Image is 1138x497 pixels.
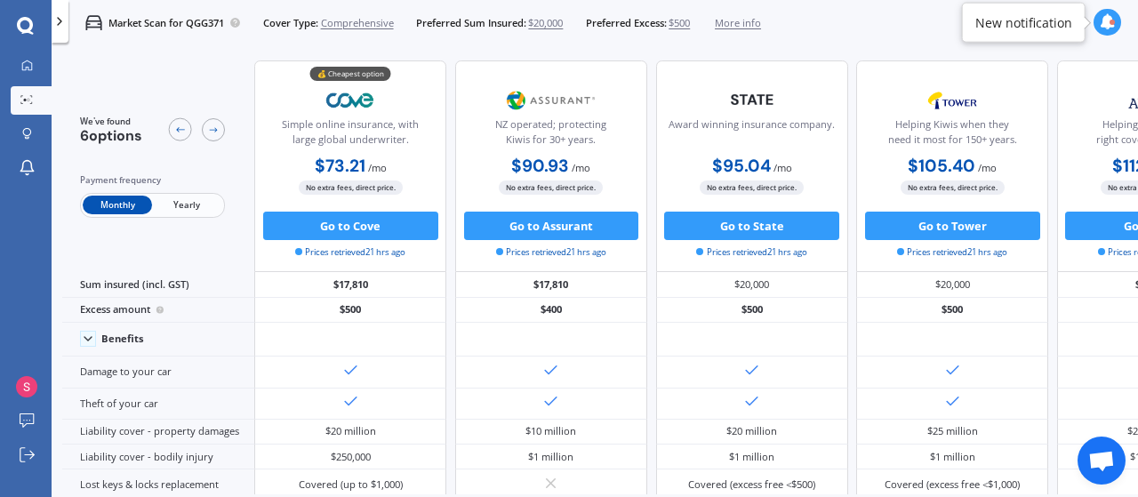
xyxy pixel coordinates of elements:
div: Payment frequency [80,173,225,188]
span: $500 [669,16,690,30]
button: Go to Assurant [464,212,639,240]
span: We've found [80,116,142,128]
div: $10 million [525,424,576,438]
span: / mo [572,161,590,174]
span: / mo [978,161,997,174]
div: Covered (excess free <$500) [688,477,815,492]
b: $105.40 [908,155,975,177]
b: $90.93 [511,155,569,177]
div: $20,000 [656,272,848,297]
span: Monthly [83,196,152,214]
div: $500 [656,298,848,323]
div: $400 [455,298,647,323]
div: $1 million [729,450,774,464]
b: $95.04 [712,155,771,177]
img: State-text-1.webp [705,83,799,116]
div: 💰 Cheapest option [310,67,391,81]
span: Preferred Excess: [586,16,667,30]
div: Covered (excess free <$1,000) [885,477,1020,492]
span: Prices retrieved 21 hrs ago [496,246,606,259]
div: Sum insured (incl. GST) [62,272,254,297]
span: Prices retrieved 21 hrs ago [295,246,405,259]
span: Cover Type: [263,16,318,30]
a: Open chat [1078,437,1126,485]
span: Comprehensive [321,16,394,30]
img: car.f15378c7a67c060ca3f3.svg [85,14,102,31]
span: / mo [368,161,387,174]
span: $20,000 [528,16,563,30]
img: Assurant.png [504,83,598,118]
span: No extra fees, direct price. [901,180,1005,194]
div: NZ operated; protecting Kiwis for 30+ years. [468,117,635,153]
div: $250,000 [331,450,371,464]
div: $1 million [930,450,975,464]
div: $20 million [325,424,376,438]
div: $20 million [726,424,777,438]
p: Market Scan for QGG371 [108,16,224,30]
b: $73.21 [315,155,365,177]
button: Go to Tower [865,212,1040,240]
div: $500 [254,298,446,323]
span: No extra fees, direct price. [499,180,603,194]
span: No extra fees, direct price. [299,180,403,194]
div: New notification [975,13,1072,31]
span: Prices retrieved 21 hrs ago [897,246,1007,259]
div: Damage to your car [62,357,254,388]
div: $25 million [927,424,978,438]
div: Simple online insurance, with large global underwriter. [267,117,434,153]
div: $1 million [528,450,573,464]
img: Cove.webp [304,83,398,118]
span: Prices retrieved 21 hrs ago [696,246,806,259]
span: More info [715,16,761,30]
span: 6 options [80,126,142,145]
div: Covered (up to $1,000) [299,477,403,492]
div: Liability cover - bodily injury [62,445,254,469]
div: Award winning insurance company. [669,117,835,153]
div: $20,000 [856,272,1048,297]
div: Liability cover - property damages [62,420,254,445]
div: $500 [856,298,1048,323]
button: Go to State [664,212,839,240]
span: No extra fees, direct price. [700,180,804,194]
span: Yearly [152,196,221,214]
img: ACg8ocKlVUL1rStBRjfa43pRhRxITmhqaKpwWzLkSARPipFabAINFg=s96-c [16,376,37,397]
img: Tower.webp [905,83,999,118]
div: Theft of your car [62,389,254,420]
div: $17,810 [455,272,647,297]
span: Preferred Sum Insured: [416,16,526,30]
div: Helping Kiwis when they need it most for 150+ years. [869,117,1036,153]
div: $17,810 [254,272,446,297]
button: Go to Cove [263,212,438,240]
span: / mo [773,161,792,174]
div: Benefits [101,333,144,345]
div: Excess amount [62,298,254,323]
